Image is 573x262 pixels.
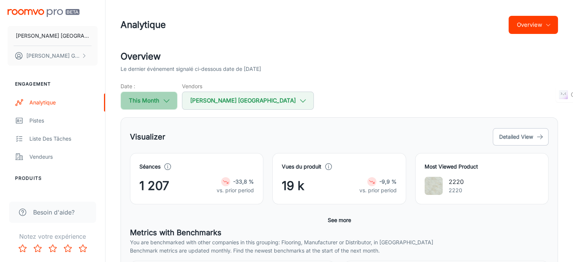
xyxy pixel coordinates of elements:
button: Rate 1 star [15,241,30,256]
button: Rate 4 star [60,241,75,256]
h5: Date : [121,82,177,90]
button: Rate 5 star [75,241,90,256]
p: 2220 [449,177,464,186]
img: Roomvo PRO Beta [8,9,79,17]
div: pistes [29,116,98,125]
button: This Month [121,92,177,110]
h2: Overview [121,50,558,63]
button: Rate 2 star [30,241,45,256]
p: You are benchmarked with other companies in this grouping: Flooring, Manufacturer or Distributor,... [130,238,549,247]
button: [PERSON_NAME] [GEOGRAPHIC_DATA] [182,92,314,110]
p: Notez votre expérience [6,232,99,241]
div: Analytique [29,98,98,107]
button: Rate 3 star [45,241,60,256]
p: vs. prior period [217,186,254,195]
h4: Séances [139,162,160,171]
h1: Analytique [121,18,166,32]
button: Overview [509,16,558,34]
span: 19 k [282,177,304,195]
button: [PERSON_NAME] [GEOGRAPHIC_DATA] [8,26,98,46]
p: Benchmark metrics are updated monthly. Find the newest benchmarks at the start of the next month. [130,247,549,255]
span: Besoin d'aide? [33,208,75,217]
img: 2220 [425,177,443,195]
div: Vendeurs [29,153,98,161]
p: Le dernier événement signalé ci-dessous date de [DATE] [121,65,261,73]
p: [PERSON_NAME] [GEOGRAPHIC_DATA] [16,32,89,40]
strong: -9,9 % [379,178,397,185]
h4: Most Viewed Product [425,162,539,171]
div: Liste des tâches [29,135,98,143]
span: 1 207 [139,177,169,195]
button: Detailed View [493,128,549,146]
strong: -33,8 % [233,178,254,185]
p: 2220 [449,186,464,195]
button: See more [325,213,354,227]
p: vs. prior period [359,186,397,195]
h5: Visualizer [130,131,165,142]
div: Mes produits [29,193,98,201]
button: [PERSON_NAME] Gosselin [8,46,98,66]
h4: Vues du produit [282,162,321,171]
p: [PERSON_NAME] Gosselin [26,52,79,60]
h5: Metrics with Benchmarks [130,227,549,238]
h5: Vendors [182,82,314,90]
